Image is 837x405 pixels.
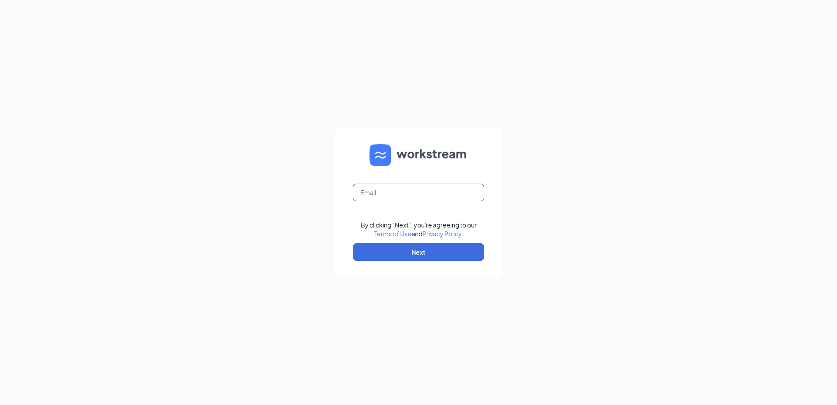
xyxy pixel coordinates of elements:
[374,230,411,238] a: Terms of Use
[361,220,477,238] div: By clicking "Next", you're agreeing to our and .
[422,230,461,238] a: Privacy Policy
[369,144,468,166] img: WS logo and Workstream text
[353,184,484,201] input: Email
[353,243,484,261] button: Next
